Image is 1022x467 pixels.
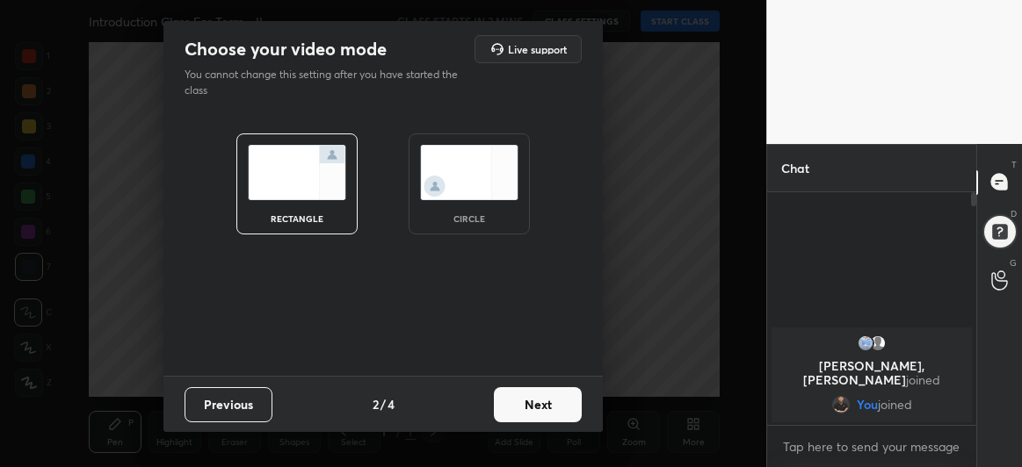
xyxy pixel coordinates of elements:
[878,398,912,412] span: joined
[494,387,582,422] button: Next
[767,324,976,426] div: grid
[1011,207,1017,220] p: D
[434,214,504,223] div: circle
[373,395,379,413] h4: 2
[185,38,387,61] h2: Choose your video mode
[1010,256,1017,269] p: G
[906,371,940,388] span: joined
[857,334,874,352] img: 06be1f7fc4c94f5c91d12bec23343889.jpg
[832,396,850,413] img: 3ab381f3791941bea4738973d626649b.png
[388,395,395,413] h4: 4
[262,214,332,223] div: rectangle
[857,398,878,412] span: You
[420,145,518,200] img: circleScreenIcon.acc0effb.svg
[248,145,346,200] img: normalScreenIcon.ae25ed63.svg
[508,44,567,54] h5: Live support
[185,387,272,422] button: Previous
[869,334,887,352] img: default.png
[381,395,386,413] h4: /
[782,359,961,387] p: [PERSON_NAME], [PERSON_NAME]
[1011,158,1017,171] p: T
[185,67,469,98] p: You cannot change this setting after you have started the class
[767,145,823,191] p: Chat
